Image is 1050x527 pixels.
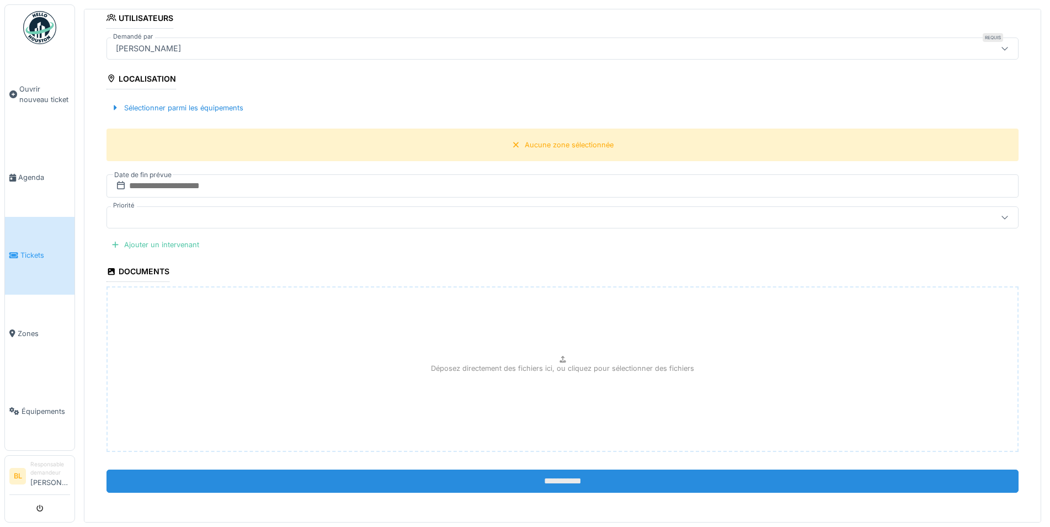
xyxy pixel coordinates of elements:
div: Responsable demandeur [30,460,70,477]
a: Agenda [5,139,74,216]
a: Ouvrir nouveau ticket [5,50,74,139]
p: Déposez directement des fichiers ici, ou cliquez pour sélectionner des fichiers [431,363,694,374]
a: Équipements [5,372,74,450]
label: Priorité [111,201,137,210]
div: Utilisateurs [106,10,173,29]
a: BL Responsable demandeur[PERSON_NAME] [9,460,70,495]
div: Localisation [106,71,176,89]
span: Équipements [22,406,70,417]
li: BL [9,468,26,485]
a: Zones [5,295,74,372]
div: Ajouter un intervenant [106,237,204,252]
div: Documents [106,263,169,282]
div: Requis [983,33,1003,42]
a: Tickets [5,217,74,295]
img: Badge_color-CXgf-gQk.svg [23,11,56,44]
span: Ouvrir nouveau ticket [19,84,70,105]
div: Aucune zone sélectionnée [525,140,614,150]
li: [PERSON_NAME] [30,460,70,492]
label: Date de fin prévue [113,169,173,181]
span: Agenda [18,172,70,183]
span: Tickets [20,250,70,260]
div: Sélectionner parmi les équipements [106,100,248,115]
label: Demandé par [111,32,155,41]
div: [PERSON_NAME] [111,42,185,55]
span: Zones [18,328,70,339]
